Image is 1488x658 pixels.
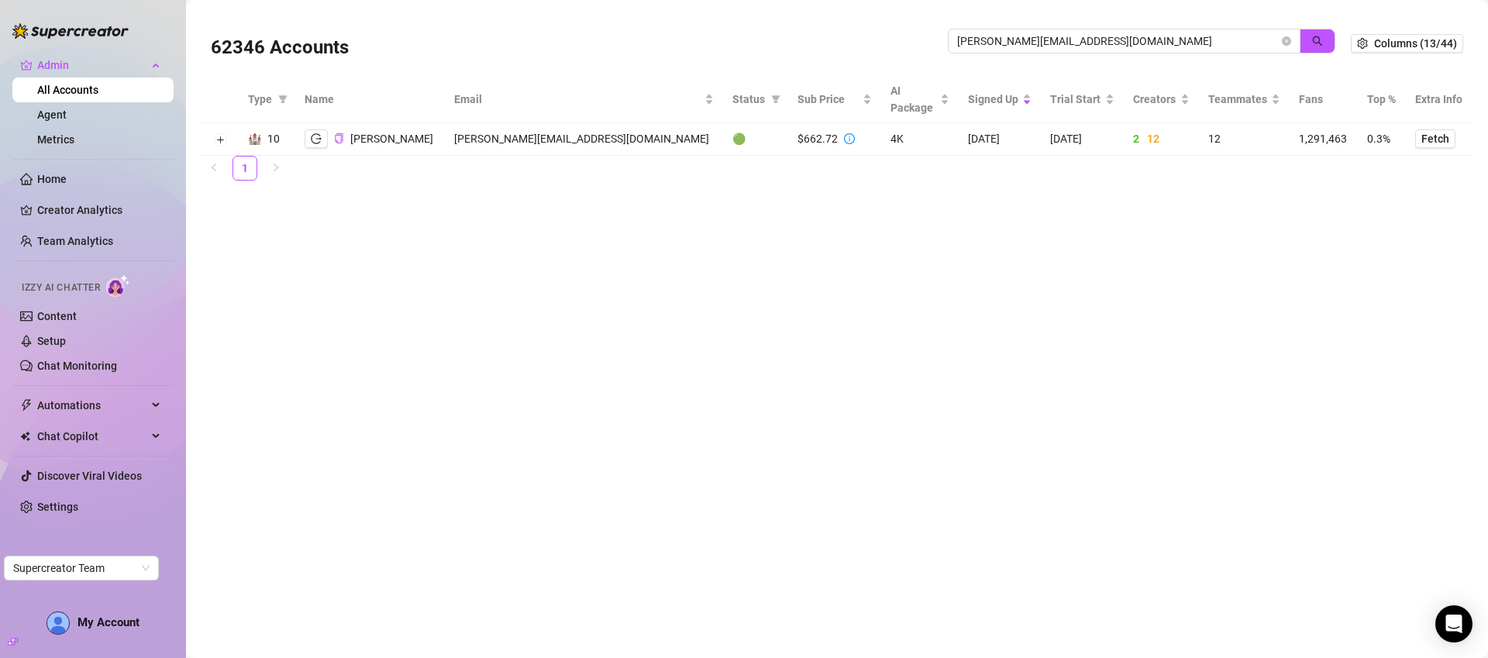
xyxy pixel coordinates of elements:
span: Teammates [1208,91,1269,108]
span: copy [334,133,344,143]
th: Name [295,76,445,123]
span: 12 [1208,133,1221,145]
h3: 62346 Accounts [211,36,349,60]
span: build [8,636,19,647]
td: 4K [881,123,959,156]
a: 1 [233,157,257,180]
th: Sub Price [788,76,881,123]
button: Fetch [1415,129,1455,148]
span: thunderbolt [20,399,33,412]
img: AI Chatter [106,274,130,297]
span: [PERSON_NAME] [350,133,433,145]
span: Automations [37,393,147,418]
span: Creators [1133,91,1176,108]
span: Type [248,91,272,108]
span: 2 [1133,133,1139,145]
span: logout [311,133,322,144]
span: Sub Price [797,91,859,108]
span: 🟢 [732,133,746,145]
span: 12 [1147,133,1159,145]
span: filter [278,95,288,104]
li: Previous Page [201,156,226,181]
a: Metrics [37,133,74,146]
span: Status [732,91,765,108]
span: Trial Start [1050,91,1102,108]
li: Next Page [263,156,288,181]
div: 10 [267,130,280,147]
button: close-circle [1282,36,1291,46]
span: Email [454,91,701,108]
th: Fans [1290,76,1357,123]
button: logout [305,129,328,148]
span: Izzy AI Chatter [22,281,100,295]
th: Teammates [1199,76,1290,123]
a: Content [37,310,77,322]
th: Top % [1358,76,1406,123]
span: info-circle [844,133,855,144]
span: 1,291,463 [1299,133,1347,145]
th: Email [445,76,723,123]
a: All Accounts [37,84,98,96]
a: Discover Viral Videos [37,470,142,482]
button: left [201,156,226,181]
button: Expand row [214,134,226,146]
span: Supercreator Team [13,556,150,580]
div: $662.72 [797,130,838,147]
button: Columns (13/44) [1351,34,1463,53]
div: 🏰 [248,130,261,147]
span: AI Package [890,82,937,116]
th: Extra Info [1406,76,1472,123]
td: [DATE] [959,123,1042,156]
a: Team Analytics [37,235,113,247]
td: [PERSON_NAME][EMAIL_ADDRESS][DOMAIN_NAME] [445,123,723,156]
span: Fetch [1421,133,1449,145]
span: crown [20,59,33,71]
span: 0.3% [1367,133,1390,145]
th: Trial Start [1041,76,1124,123]
img: logo-BBDzfeDw.svg [12,23,129,39]
span: filter [275,88,291,111]
button: right [263,156,288,181]
div: Open Intercom Messenger [1435,605,1472,642]
a: Creator Analytics [37,198,161,222]
th: AI Package [881,76,959,123]
span: Signed Up [968,91,1020,108]
img: AD_cMMTxCeTpmN1d5MnKJ1j-_uXZCpTKapSSqNGg4PyXtR_tCW7gZXTNmFz2tpVv9LSyNV7ff1CaS4f4q0HLYKULQOwoM5GQR... [47,612,69,634]
span: Columns (13/44) [1374,37,1457,50]
span: filter [771,95,780,104]
td: [DATE] [1041,123,1124,156]
span: right [271,163,281,172]
span: setting [1357,38,1368,49]
span: Chat Copilot [37,424,147,449]
span: search [1312,36,1323,47]
li: 1 [232,156,257,181]
span: filter [768,88,784,111]
span: My Account [77,615,139,629]
span: Admin [37,53,147,78]
a: Setup [37,335,66,347]
span: left [209,163,219,172]
a: Home [37,173,67,185]
a: Agent [37,109,67,121]
th: Creators [1124,76,1198,123]
a: Settings [37,501,78,513]
button: Copy Account UID [334,133,344,145]
th: Signed Up [959,76,1042,123]
input: Search by UID / Name / Email / Creator Username [957,33,1279,50]
a: Chat Monitoring [37,360,117,372]
img: Chat Copilot [20,431,30,442]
